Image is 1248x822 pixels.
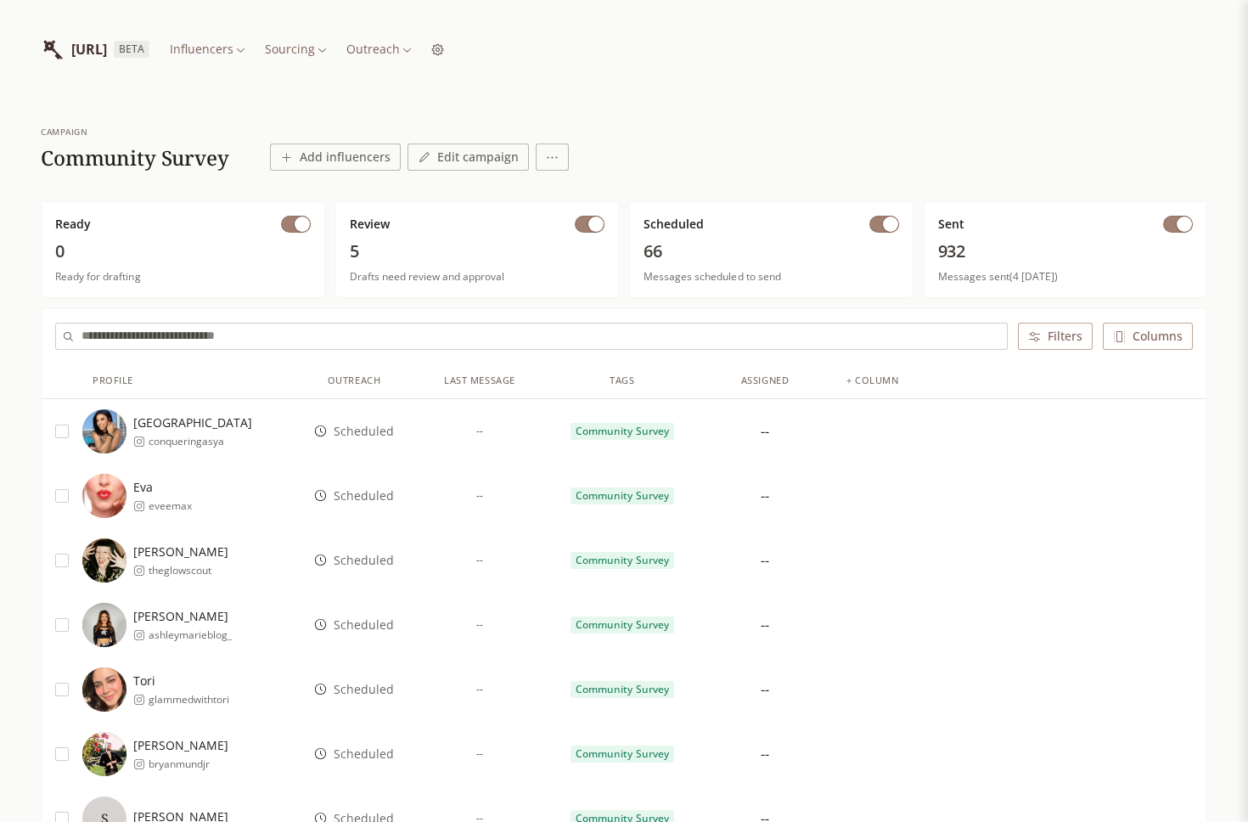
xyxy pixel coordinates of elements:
div: campaign [41,126,229,138]
span: Scheduled [334,681,394,698]
span: bryanmundjr [149,757,228,771]
span: [URL] [71,39,107,59]
div: -- [761,615,769,635]
span: Scheduled [334,616,394,633]
span: Messages sent (4 [DATE]) [938,270,1194,284]
div: Tags [610,374,634,388]
button: Edit campaign [408,144,529,171]
img: https://lookalike-images.influencerlist.ai/profiles/72cc85c3-5816-4e15-a30f-bbfc0407c807.jpg [82,474,126,518]
span: Community Survey [576,747,668,761]
span: Scheduled [334,746,394,763]
div: + column [846,374,898,388]
span: Ready for drafting [55,270,311,284]
span: [PERSON_NAME] [133,608,232,625]
div: Assigned [741,374,789,388]
span: Scheduled [644,216,704,233]
div: Profile [93,374,133,388]
span: Scheduled [334,552,394,569]
button: Outreach [340,37,418,61]
span: Ready [55,216,91,233]
span: Community Survey [576,425,668,438]
span: [GEOGRAPHIC_DATA] [133,414,252,431]
button: Add influencers [270,144,401,171]
span: Community Survey [576,489,668,503]
div: -- [761,550,769,571]
span: Scheduled [334,487,394,504]
span: Eva [133,479,192,496]
span: Drafts need review and approval [350,270,605,284]
span: glammedwithtori [149,693,229,707]
button: Filters [1018,323,1093,350]
span: 932 [938,239,1194,263]
span: conqueringasya [149,435,252,448]
span: [PERSON_NAME] [133,737,228,754]
img: InfluencerList.ai [41,37,65,61]
div: -- [761,744,769,764]
img: https://lookalike-images.influencerlist.ai/profiles/6f515e32-1b6b-451b-afbf-c7441d0de042.jpg [82,603,126,647]
span: -- [476,747,483,761]
img: https://lookalike-images.influencerlist.ai/profiles/bb2f16fb-4a2d-4c3a-ad3e-b18feefd23e1.jpg [82,409,126,453]
div: Outreach [328,374,380,388]
div: Last Message [444,374,515,388]
span: Tori [133,673,229,690]
button: Influencers [163,37,251,61]
span: Messages scheduled to send [644,270,899,284]
span: ashleymarieblog_ [149,628,232,642]
span: 5 [350,239,605,263]
span: [PERSON_NAME] [133,543,228,560]
div: -- [761,679,769,700]
span: -- [476,683,483,696]
span: Community Survey [576,618,668,632]
img: https://lookalike-images.influencerlist.ai/profiles/bfa5bccb-af45-4761-9686-75d4f2d81ad4.jpg [82,667,126,712]
span: -- [476,554,483,567]
span: theglowscout [149,564,228,577]
img: https://lookalike-images.influencerlist.ai/profiles/32f5dbc6-aa21-45ca-ae00-8145e0e26d98.jpg [82,538,126,583]
span: 66 [644,239,899,263]
span: -- [476,618,483,632]
div: -- [761,421,769,442]
span: -- [476,425,483,438]
span: -- [476,489,483,503]
span: Review [350,216,390,233]
span: Scheduled [334,423,394,440]
span: Community Survey [576,683,668,696]
div: -- [761,486,769,506]
button: Columns [1103,323,1193,350]
h1: Community Survey [41,145,229,171]
a: InfluencerList.ai[URL]BETA [41,27,149,71]
span: Sent [938,216,964,233]
img: https://lookalike-images.influencerlist.ai/profiles/ec254919-ab79-4700-9c02-ed8f15278f70.jpg [82,732,126,776]
span: eveemax [149,499,192,513]
span: 0 [55,239,311,263]
button: Sourcing [258,37,333,61]
span: Community Survey [576,554,668,567]
span: BETA [114,41,149,58]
